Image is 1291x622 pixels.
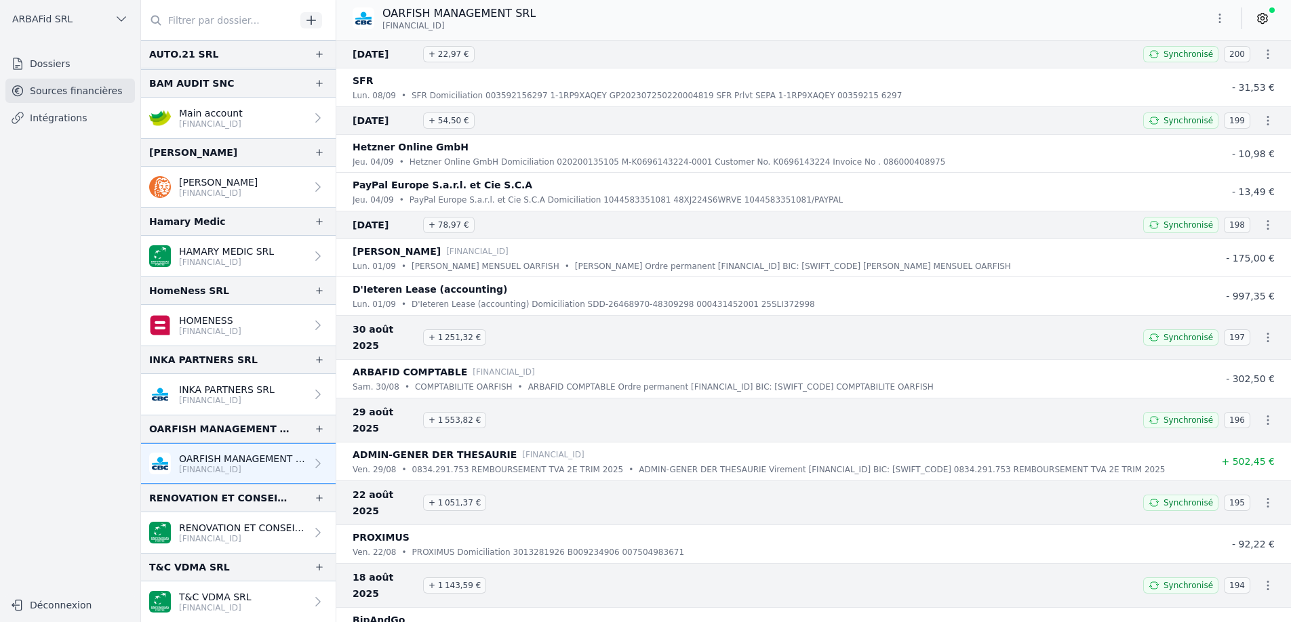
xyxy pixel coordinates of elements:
[5,594,135,616] button: Déconnexion
[1221,456,1275,467] span: + 502,45 €
[141,167,336,207] a: [PERSON_NAME] [FINANCIAL_ID]
[149,453,171,474] img: CBC_CREGBEBB.png
[639,463,1165,476] p: ADMIN-GENER DER THESAURIE Virement [FINANCIAL_ID] BIC: [SWIFT_CODE] 0834.291.753 REMBOURSEMENT TV...
[1224,412,1250,428] span: 196
[415,380,513,394] p: COMPTABILITE OARFISH
[1232,148,1275,159] span: - 10,98 €
[149,559,230,575] div: T&C VDMA SRL
[401,297,406,311] div: •
[141,98,336,138] a: Main account [FINANCIAL_ID]
[5,51,135,76] a: Dossiers
[405,380,410,394] div: •
[1164,220,1213,230] span: Synchronisé
[353,321,418,354] span: 30 août 2025
[423,329,486,346] span: + 1 251,32 €
[149,314,171,336] img: belfius.png
[179,106,243,120] p: Main account
[353,72,373,89] p: SFR
[1224,577,1250,594] span: 194
[1164,332,1213,343] span: Synchronisé
[412,297,815,311] p: D'Ieteren Lease (accounting) Domiciliation SDD-26468970-48309298 000431452001 25SLI372998
[1224,112,1250,129] span: 199
[149,383,171,405] img: CBC_CREGBEBB.png
[353,364,467,380] p: ARBAFID COMPTABLE
[179,245,274,258] p: HAMARY MEDIC SRL
[179,395,275,406] p: [FINANCIAL_ID]
[1232,539,1275,550] span: - 92,22 €
[353,463,396,476] p: ven. 29/08
[353,569,418,602] span: 18 août 2025
[149,107,171,129] img: crelan.png
[1164,497,1213,508] span: Synchronisé
[149,352,258,368] div: INKA PARTNERS SRL
[522,448,584,461] p: [FINANCIAL_ID]
[473,365,535,379] p: [FINANCIAL_ID]
[353,486,418,519] span: 22 août 2025
[353,7,374,29] img: CBC_CREGBEBB.png
[353,139,469,155] p: Hetzner Online GmbH
[5,8,135,30] button: ARBAFid SRL
[141,443,336,484] a: OARFISH MANAGEMENT SRL [FINANCIAL_ID]
[1224,46,1250,62] span: 200
[1164,415,1213,426] span: Synchronisé
[1224,217,1250,233] span: 198
[412,463,624,476] p: 0834.291.753 REMBOURSEMENT TVA 2E TRIM 2025
[565,260,570,273] div: •
[353,155,394,169] p: jeu. 04/09
[1226,373,1275,384] span: - 302,50 €
[12,12,73,26] span: ARBAFid SRL
[423,217,475,233] span: + 78,97 €
[179,326,241,337] p: [FINANCIAL_ID]
[412,89,902,102] p: SFR Domiciliation 003592156297 1-1RP9XAQEY GP202307250220004819 SFR Prlvt SEPA 1-1RP9XAQEY 003592...
[353,112,418,129] span: [DATE]
[423,112,475,129] span: + 54,50 €
[353,260,396,273] p: lun. 01/09
[149,176,171,198] img: ing.png
[179,521,306,535] p: RENOVATION ET CONSEILS IMM
[141,512,336,553] a: RENOVATION ET CONSEILS IMM [FINANCIAL_ID]
[5,106,135,130] a: Intégrations
[528,380,934,394] p: ARBAFID COMPTABLE Ordre permanent [FINANCIAL_ID] BIC: [SWIFT_CODE] COMPTABILITE OARFISH
[410,193,843,207] p: PayPal Europe S.a.r.l. et Cie S.C.A Domiciliation 1044583351081 48XJ224S6WRVE 1044583351081/PAYPAL
[149,144,237,161] div: [PERSON_NAME]
[353,447,517,463] p: ADMIN-GENER DER THESAURIE
[575,260,1011,273] p: [PERSON_NAME] Ordre permanent [FINANCIAL_ID] BIC: [SWIFT_CODE] [PERSON_NAME] MENSUEL OARFISH
[141,236,336,276] a: HAMARY MEDIC SRL [FINANCIAL_ID]
[179,314,241,327] p: HOMENESS
[423,577,486,594] span: + 1 143,59 €
[423,412,486,428] span: + 1 553,82 €
[353,217,418,233] span: [DATE]
[401,89,406,102] div: •
[179,464,306,475] p: [FINANCIAL_ID]
[353,243,441,260] p: [PERSON_NAME]
[1232,186,1275,197] span: - 13,49 €
[141,305,336,346] a: HOMENESS [FINANCIAL_ID]
[141,374,336,415] a: INKA PARTNERS SRL [FINANCIAL_ID]
[401,545,406,559] div: •
[401,463,406,476] div: •
[179,175,258,189] p: [PERSON_NAME]
[382,20,445,31] span: [FINANCIAL_ID]
[446,245,509,258] p: [FINANCIAL_ID]
[141,8,296,33] input: Filtrer par dossier...
[353,545,396,559] p: ven. 22/08
[149,522,171,543] img: BNP_BE_BUSINESS_GEBABEBB.png
[399,155,404,169] div: •
[518,380,523,394] div: •
[179,257,274,268] p: [FINANCIAL_ID]
[179,383,275,396] p: INKA PARTNERS SRL
[1224,329,1250,346] span: 197
[353,193,394,207] p: jeu. 04/09
[149,421,292,437] div: OARFISH MANAGEMENT SRL
[382,5,536,22] p: OARFISH MANAGEMENT SRL
[412,260,559,273] p: [PERSON_NAME] MENSUEL OARFISH
[1164,580,1213,591] span: Synchronisé
[179,602,252,613] p: [FINANCIAL_ID]
[1164,49,1213,60] span: Synchronisé
[149,213,226,230] div: Hamary Medic
[179,452,306,465] p: OARFISH MANAGEMENT SRL
[423,46,475,62] span: + 22,97 €
[423,495,486,511] span: + 1 051,37 €
[353,529,410,545] p: PROXIMUS
[401,260,406,273] div: •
